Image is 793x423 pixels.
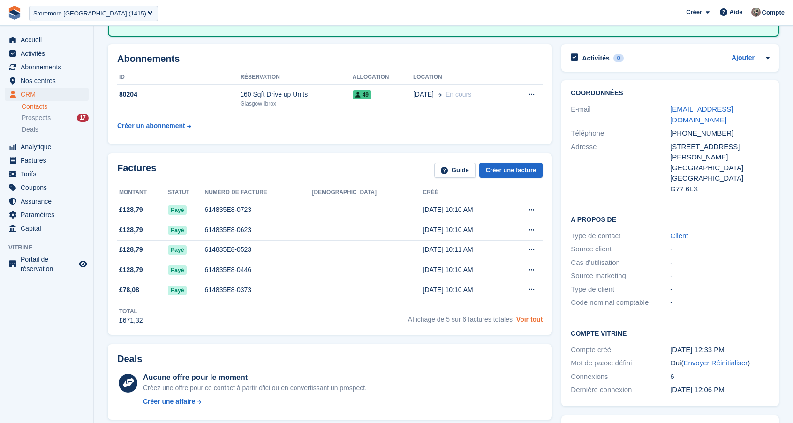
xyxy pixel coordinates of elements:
span: 49 [353,90,371,99]
a: Créer un abonnement [117,117,191,135]
h2: Abonnements [117,53,543,64]
div: Glasgow Ibrox [240,99,352,108]
div: - [670,244,770,255]
a: menu [5,47,89,60]
span: ( ) [681,359,750,367]
span: £128,79 [119,245,143,255]
img: Cristina (100%) [751,8,761,17]
div: Connexions [571,371,670,382]
div: Mot de passe défini [571,358,670,369]
span: Payé [168,265,187,275]
a: menu [5,181,89,194]
h2: Activités [582,54,609,62]
span: Paramètres [21,208,77,221]
span: Affichage de 5 sur 6 factures totales [408,316,513,323]
div: 17 [77,114,89,122]
div: Oui [670,358,770,369]
h2: Deals [117,354,142,364]
img: stora-icon-8386f47178a22dfd0bd8f6a31ec36ba5ce8667c1dd55bd0f319d3a0aa187defe.svg [8,6,22,20]
span: [DATE] [413,90,434,99]
a: Client [670,232,688,240]
div: [GEOGRAPHIC_DATA] [670,163,770,174]
th: Numéro de facture [205,185,312,200]
span: Accueil [21,33,77,46]
span: Coupons [21,181,77,194]
a: menu [5,222,89,235]
div: Cas d'utilisation [571,257,670,268]
div: [DATE] 10:11 AM [423,245,509,255]
a: Deals [22,125,89,135]
span: Compte [762,8,785,17]
a: Créer une affaire [143,397,367,407]
th: Créé [423,185,509,200]
div: [GEOGRAPHIC_DATA] [670,173,770,184]
div: [DATE] 12:33 PM [670,345,770,355]
a: Créer une facture [479,163,543,178]
a: menu [5,74,89,87]
span: Payé [168,245,187,255]
div: Type de client [571,284,670,295]
div: Source client [571,244,670,255]
div: [STREET_ADDRESS][PERSON_NAME] [670,142,770,163]
span: £128,79 [119,205,143,215]
span: Abonnements [21,60,77,74]
a: menu [5,140,89,153]
div: G77 6LX [670,184,770,195]
div: Storemore [GEOGRAPHIC_DATA] (1415) [33,9,146,18]
a: menu [5,195,89,208]
a: menu [5,167,89,181]
th: Allocation [353,70,413,85]
span: En cours [446,91,471,98]
span: CRM [21,88,77,101]
div: 614835E8-0373 [205,285,312,295]
span: £78,08 [119,285,139,295]
div: [DATE] 10:10 AM [423,205,509,215]
div: - [670,271,770,281]
div: 6 [670,371,770,382]
div: - [670,284,770,295]
span: Nos centres [21,74,77,87]
div: Créer un abonnement [117,121,185,131]
span: Prospects [22,113,51,122]
span: £128,79 [119,265,143,275]
h2: Compte vitrine [571,328,770,338]
a: Boutique d'aperçu [77,258,89,270]
div: Aucune offre pour le moment [143,372,367,383]
span: Capital [21,222,77,235]
th: Réservation [240,70,352,85]
div: E-mail [571,104,670,125]
div: [PHONE_NUMBER] [670,128,770,139]
span: Vitrine [8,243,93,252]
span: Tarifs [21,167,77,181]
div: - [670,297,770,308]
div: 160 Sqft Drive up Units [240,90,352,99]
div: Créez une offre pour ce contact à partir d'ici ou en convertissant un prospect. [143,383,367,393]
span: Payé [168,205,187,215]
th: Statut [168,185,204,200]
h2: Factures [117,163,156,178]
span: Créer [686,8,702,17]
div: Adresse [571,142,670,195]
div: 614835E8-0523 [205,245,312,255]
time: 2025-04-18 11:06:10 UTC [670,385,725,393]
a: Guide [434,163,476,178]
div: 614835E8-0446 [205,265,312,275]
div: [DATE] 10:10 AM [423,225,509,235]
span: Aide [729,8,742,17]
span: Payé [168,226,187,235]
span: Analytique [21,140,77,153]
a: menu [5,208,89,221]
div: [DATE] 10:10 AM [423,285,509,295]
div: Type de contact [571,231,670,242]
span: Portail de réservation [21,255,77,273]
a: menu [5,88,89,101]
div: £671,32 [119,316,143,325]
a: menu [5,154,89,167]
div: Total [119,307,143,316]
div: Code nominal comptable [571,297,670,308]
span: Assurance [21,195,77,208]
a: menu [5,60,89,74]
a: Prospects 17 [22,113,89,123]
h2: A propos de [571,214,770,224]
span: Payé [168,286,187,295]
